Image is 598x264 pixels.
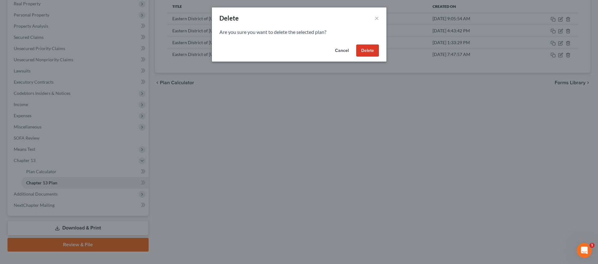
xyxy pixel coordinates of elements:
button: Delete [356,44,379,57]
button: Cancel [330,44,354,57]
span: 1 [590,243,595,248]
iframe: Intercom live chat [577,243,592,258]
div: Delete [219,14,239,22]
p: Are you sure you want to delete the selected plan? [219,29,379,36]
button: × [375,14,379,22]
